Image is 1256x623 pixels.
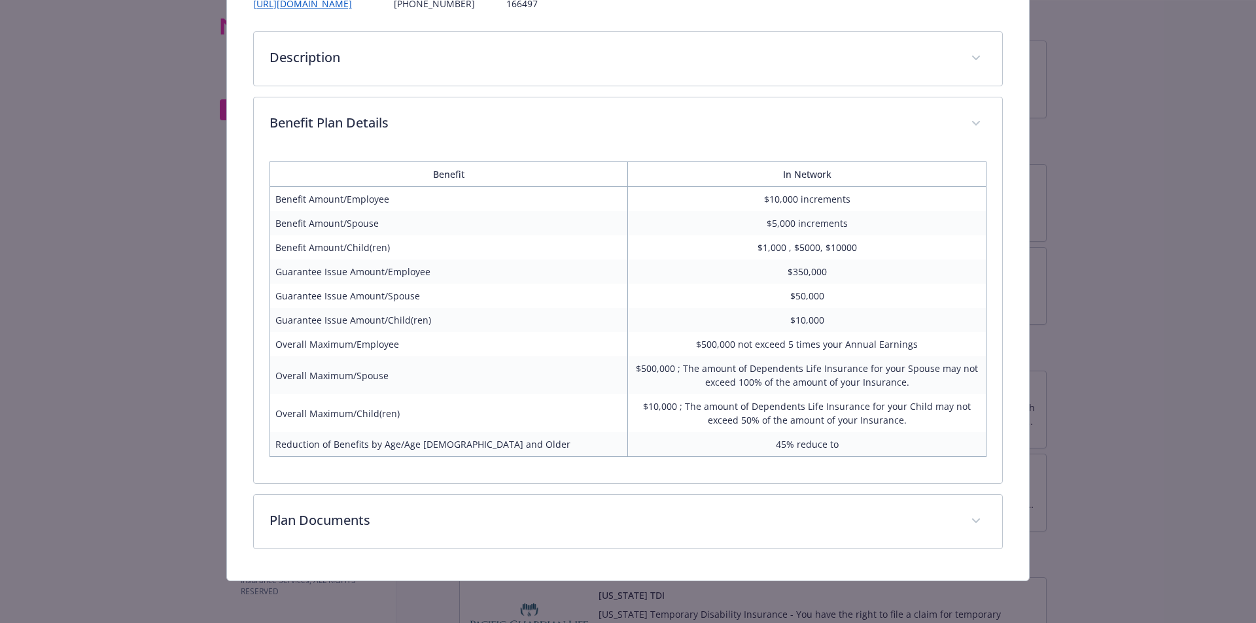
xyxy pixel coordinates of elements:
div: Description [254,32,1003,86]
div: Benefit Plan Details [254,151,1003,483]
p: Description [270,48,956,67]
th: In Network [628,162,986,187]
th: Benefit [270,162,628,187]
td: Overall Maximum/Spouse [270,356,628,394]
td: $1,000 , $5000, $10000 [628,235,986,260]
td: $50,000 [628,284,986,308]
td: $10,000 [628,308,986,332]
td: Guarantee Issue Amount/Employee [270,260,628,284]
td: $5,000 increments [628,211,986,235]
td: $10,000 ; The amount of Dependents Life Insurance for your Child may not exceed 50% of the amount... [628,394,986,432]
td: Benefit Amount/Spouse [270,211,628,235]
td: $350,000 [628,260,986,284]
p: Benefit Plan Details [270,113,956,133]
td: $500,000 not exceed 5 times your Annual Earnings [628,332,986,356]
td: Guarantee Issue Amount/Spouse [270,284,628,308]
td: Benefit Amount/Employee [270,187,628,212]
td: Guarantee Issue Amount/Child(ren) [270,308,628,332]
td: Overall Maximum/Child(ren) [270,394,628,432]
td: Overall Maximum/Employee [270,332,628,356]
p: Plan Documents [270,511,956,530]
td: $10,000 increments [628,187,986,212]
td: Benefit Amount/Child(ren) [270,235,628,260]
td: $500,000 ; The amount of Dependents Life Insurance for your Spouse may not exceed 100% of the amo... [628,356,986,394]
td: Reduction of Benefits by Age/Age [DEMOGRAPHIC_DATA] and Older [270,432,628,457]
div: Benefit Plan Details [254,97,1003,151]
td: 45% reduce to [628,432,986,457]
div: Plan Documents [254,495,1003,548]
